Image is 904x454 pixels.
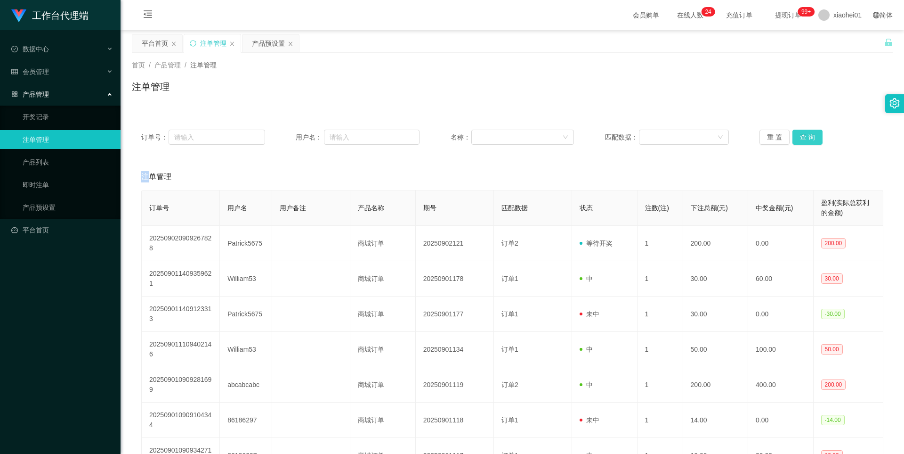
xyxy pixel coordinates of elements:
[11,11,89,19] a: 工作台代理端
[350,367,416,403] td: 商城订单
[350,226,416,261] td: 商城订单
[683,297,749,332] td: 30.00
[11,68,49,75] span: 会员管理
[227,204,247,212] span: 用户名
[416,226,494,261] td: 20250902121
[748,403,814,438] td: 0.00
[798,7,815,17] sup: 1049
[821,273,843,284] span: 30.00
[501,275,518,282] span: 订单1
[220,261,272,297] td: William53
[683,261,749,297] td: 30.00
[821,309,845,319] span: -30.00
[11,9,26,23] img: logo.9652507e.png
[200,34,226,52] div: 注单管理
[350,297,416,332] td: 商城订单
[280,204,306,212] span: 用户备注
[142,226,220,261] td: 202509020909267828
[638,226,683,261] td: 1
[350,332,416,367] td: 商城订单
[756,204,793,212] span: 中奖金额(元)
[169,130,265,145] input: 请输入
[220,226,272,261] td: Patrick5675
[229,41,235,47] i: 图标: close
[132,0,164,31] i: 图标: menu-fold
[350,261,416,297] td: 商城订单
[358,204,384,212] span: 产品名称
[11,91,18,98] i: 图标: appstore-o
[350,403,416,438] td: 商城订单
[416,297,494,332] td: 20250901177
[683,367,749,403] td: 200.00
[748,332,814,367] td: 100.00
[142,297,220,332] td: 202509011409123313
[23,175,113,194] a: 即时注单
[141,171,171,182] span: 注单管理
[11,91,49,98] span: 产品管理
[580,416,599,424] span: 未中
[705,7,708,17] p: 2
[190,40,196,47] i: 图标: sync
[884,38,893,47] i: 图标: unlock
[11,221,113,239] a: 图标: dashboard平台首页
[23,198,113,217] a: 产品预设置
[142,261,220,297] td: 202509011409359621
[23,130,113,149] a: 注单管理
[252,34,285,52] div: 产品预设置
[792,130,823,145] button: 查 询
[770,12,806,18] span: 提现订单
[748,226,814,261] td: 0.00
[638,261,683,297] td: 1
[220,367,272,403] td: abcabcabc
[220,332,272,367] td: William53
[701,7,715,17] sup: 24
[645,204,669,212] span: 注数(注)
[149,61,151,69] span: /
[672,12,708,18] span: 在线人数
[821,380,846,390] span: 200.00
[580,346,593,353] span: 中
[185,61,186,69] span: /
[142,332,220,367] td: 202509011109402146
[132,80,169,94] h1: 注单管理
[821,344,843,355] span: 50.00
[142,34,168,52] div: 平台首页
[638,403,683,438] td: 1
[220,403,272,438] td: 86186297
[501,346,518,353] span: 订单1
[748,367,814,403] td: 400.00
[11,45,49,53] span: 数据中心
[423,204,436,212] span: 期号
[873,12,880,18] i: 图标: global
[889,98,900,108] i: 图标: setting
[821,238,846,248] span: 200.00
[683,403,749,438] td: 14.00
[288,41,293,47] i: 图标: close
[691,204,728,212] span: 下注总额(元)
[501,204,528,212] span: 匹配数据
[580,275,593,282] span: 中
[501,239,518,247] span: 订单2
[132,61,145,69] span: 首页
[416,332,494,367] td: 20250901134
[190,61,217,69] span: 注单管理
[708,7,711,17] p: 4
[142,403,220,438] td: 202509010909104344
[580,381,593,388] span: 中
[141,132,169,142] span: 订单号：
[416,367,494,403] td: 20250901119
[32,0,89,31] h1: 工作台代理端
[638,367,683,403] td: 1
[416,261,494,297] td: 20250901178
[451,132,471,142] span: 名称：
[580,310,599,318] span: 未中
[11,68,18,75] i: 图标: table
[501,310,518,318] span: 订单1
[605,132,639,142] span: 匹配数据：
[563,134,568,141] i: 图标: down
[142,367,220,403] td: 202509010909281699
[718,134,723,141] i: 图标: down
[748,297,814,332] td: 0.00
[821,199,870,216] span: 盈利(实际总获利的金额)
[748,261,814,297] td: 60.00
